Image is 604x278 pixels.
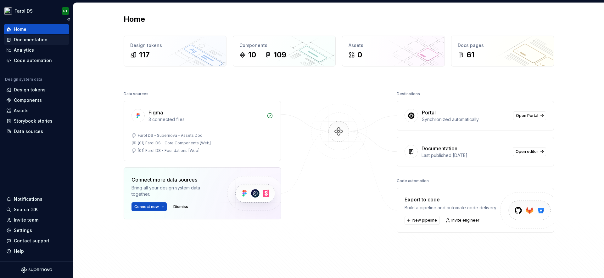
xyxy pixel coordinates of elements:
div: Help [14,248,24,254]
div: Figma [148,109,163,116]
div: Documentation [422,145,457,152]
div: [01] Farol DS - Foundations [Web] [138,148,199,153]
span: Open Portal [516,113,538,118]
button: Connect new [131,202,167,211]
a: Storybook stories [4,116,69,126]
a: Design tokens [4,85,69,95]
a: Code automation [4,55,69,66]
a: Components [4,95,69,105]
a: Components10109 [233,36,336,67]
button: Collapse sidebar [64,15,73,24]
img: ae17f213-8c73-43d8-ba6d-4a6fc89cf391.png [4,7,12,15]
div: Docs pages [458,42,547,49]
span: New pipeline [412,218,437,223]
div: Destinations [397,90,420,98]
span: Open editor [516,149,538,154]
a: Invite engineer [444,216,482,225]
div: Search ⌘K [14,206,38,213]
a: Assets0 [342,36,445,67]
div: Data sources [124,90,148,98]
div: Connect more data sources [131,176,216,183]
div: Invite team [14,217,38,223]
a: Open Portal [513,111,546,120]
div: Code automation [14,57,52,64]
a: Design tokens117 [124,36,226,67]
div: Home [14,26,26,32]
h2: Home [124,14,145,24]
span: Invite engineer [451,218,479,223]
button: Notifications [4,194,69,204]
button: New pipeline [405,216,440,225]
div: Bring all your design system data together. [131,185,216,197]
div: Assets [14,107,29,114]
div: Last published [DATE] [422,152,509,159]
div: Contact support [14,238,49,244]
a: Settings [4,225,69,235]
a: Docs pages61 [451,36,554,67]
div: Design system data [5,77,42,82]
div: 0 [357,50,362,60]
div: Farol DS [14,8,33,14]
div: Design tokens [14,87,46,93]
button: Farol DSFT [1,4,72,18]
a: Assets [4,106,69,116]
a: Documentation [4,35,69,45]
div: 61 [467,50,474,60]
a: Data sources [4,126,69,136]
div: Portal [422,109,436,116]
div: Export to code [405,196,497,203]
a: Figma3 connected filesFarol DS - Supernova - Assets Doc[01] Farol DS - Core Components [Web][01] ... [124,101,281,161]
div: 10 [248,50,256,60]
div: Design tokens [130,42,220,49]
svg: Supernova Logo [21,267,52,273]
div: Farol DS - Supernova - Assets Doc [138,133,202,138]
span: Connect new [134,204,159,209]
div: Components [239,42,329,49]
span: Dismiss [173,204,188,209]
button: Dismiss [171,202,191,211]
button: Help [4,246,69,256]
button: Contact support [4,236,69,246]
div: Settings [14,227,32,234]
div: Analytics [14,47,34,53]
a: Invite team [4,215,69,225]
div: Code automation [397,177,429,185]
a: Analytics [4,45,69,55]
div: Data sources [14,128,43,135]
a: Open editor [513,147,546,156]
div: Documentation [14,37,48,43]
div: 3 connected files [148,116,263,123]
div: Notifications [14,196,42,202]
div: Components [14,97,42,103]
div: FT [63,9,68,14]
div: [01] Farol DS - Core Components [Web] [138,141,211,146]
div: Synchronized automatically [422,116,509,123]
div: 117 [139,50,150,60]
div: 109 [274,50,286,60]
button: Search ⌘K [4,205,69,215]
div: Storybook stories [14,118,53,124]
div: Assets [349,42,438,49]
a: Home [4,24,69,34]
div: Build a pipeline and automate code delivery. [405,205,497,211]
